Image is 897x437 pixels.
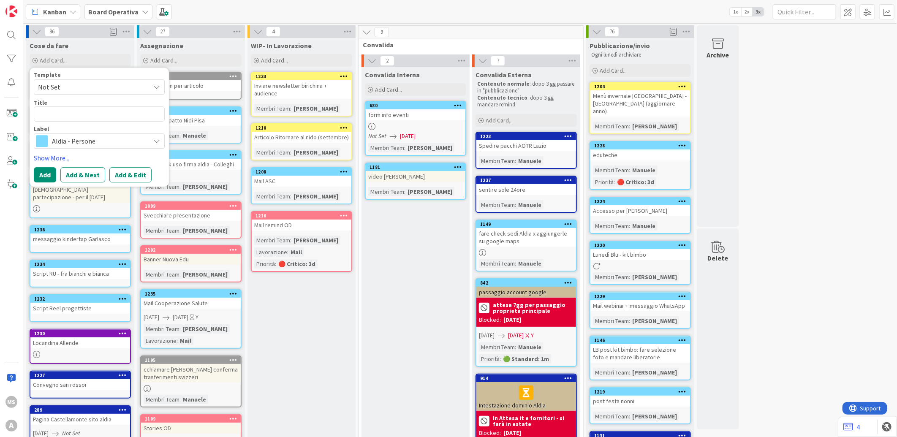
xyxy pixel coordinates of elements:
div: Articolo Ritornare al nido (settembre) [252,132,351,143]
div: 1236messaggio kindertap Garlasco [30,226,130,244]
div: 1224 [590,198,690,205]
div: 1181 [366,163,465,171]
div: 914 [480,375,576,381]
span: : [290,148,291,157]
div: Membri Team [144,324,179,334]
div: Script Reel progettiste [30,303,130,314]
span: : [629,412,630,421]
span: Template [34,72,61,78]
div: 1193 [145,152,241,158]
div: 1204Menù invernale [GEOGRAPHIC_DATA] - [GEOGRAPHIC_DATA] (aggiornare anno) [590,83,690,117]
div: Membri Team [593,368,629,377]
span: : [179,324,181,334]
span: Aldia - Persone [52,135,146,147]
div: Locandina Allende [30,337,130,348]
div: 1233 [256,73,351,79]
button: Add & Next [60,167,105,182]
div: Delete [708,253,728,263]
span: : [177,336,178,345]
div: 1210 [256,125,351,131]
div: Stories OD [141,423,241,434]
div: Membri Team [479,342,515,352]
span: 9 [375,27,389,37]
div: 1228eduteche [590,142,690,160]
div: 1227Convegno san rossor [30,372,130,390]
span: : [629,368,630,377]
div: Membri Team [144,395,179,404]
div: [PERSON_NAME] [181,270,230,279]
div: [PERSON_NAME] [630,316,679,326]
span: : [629,316,630,326]
div: 1229 [590,293,690,300]
div: 914Intestazione dominio Aldia [476,375,576,411]
span: Support [18,1,38,11]
span: Cose da fare [30,41,68,50]
div: 1234 [30,261,130,268]
div: Membri Team [144,270,179,279]
div: 1193Fare check uso firma aldia - Colleghi [141,151,241,170]
div: Membri Team [254,148,290,157]
div: 289 [34,407,130,413]
span: : [404,187,405,196]
div: 1195 [145,357,241,363]
div: Mail remind OD [252,220,351,231]
div: 1232 [34,296,130,302]
div: form info eventi [366,109,465,120]
span: Add Card... [150,57,177,64]
p: : dopo 3 gg mandare remind [477,95,575,109]
div: 1193 [141,151,241,159]
div: 1195 [141,356,241,364]
div: 1224 [594,198,690,204]
span: : [515,342,516,352]
div: 1216 [252,212,351,220]
span: : [287,247,288,257]
span: Convalida Interna [365,71,420,79]
div: 289Pagina Castellamonte sito aldia [30,406,130,425]
div: Membri Team [479,259,515,268]
div: 1237sentire sole 24ore [476,176,576,195]
span: : [629,221,630,231]
b: Board Operativa [88,8,139,16]
div: 1223Spedire pacchi AOTR Lazio [476,133,576,151]
span: Add Card... [375,86,402,93]
span: : [290,192,291,201]
div: Mail Cooperazione Salute [141,298,241,309]
span: 3x [753,8,764,16]
span: Assegnazione [140,41,183,50]
div: Manuele [516,342,544,352]
div: [PERSON_NAME] [291,236,340,245]
div: 1236 [30,226,130,233]
div: 1235 [141,290,241,298]
div: 1220 [590,242,690,249]
div: 🟢 Standard: 1m [501,354,551,364]
span: Kanban [43,7,66,17]
span: : [179,395,181,404]
div: Membri Team [593,122,629,131]
img: Visit kanbanzone.com [5,5,17,17]
div: Membri Team [144,226,179,235]
div: Spedire pacchi AOTR Lazio [476,140,576,151]
div: 1229 [594,293,690,299]
div: 1208 [256,169,351,175]
span: 36 [45,27,59,37]
div: 1234 [34,261,130,267]
div: 914 [476,375,576,382]
div: 842 [480,280,576,286]
i: Not Set [368,132,386,140]
div: 1099 [141,202,241,210]
div: 1234Script RU - fra bianchi e bianca [30,261,130,279]
div: Manuele [630,166,658,175]
span: : [515,156,516,166]
span: Add Card... [600,67,627,74]
div: video [PERSON_NAME] [366,171,465,182]
div: 1149 [480,221,576,227]
div: 1149 [476,220,576,228]
b: attesa 7gg per passaggio proprietà principale [493,302,574,314]
div: Pagina Castellamonte sito aldia [30,414,130,425]
div: 🔴 Critico: 3d [615,177,656,187]
input: Quick Filter... [773,4,836,19]
div: Script RU - fra bianchi e bianca [30,268,130,279]
span: 2 [380,56,394,66]
div: 1223 [480,133,576,139]
div: [PERSON_NAME] [630,122,679,131]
